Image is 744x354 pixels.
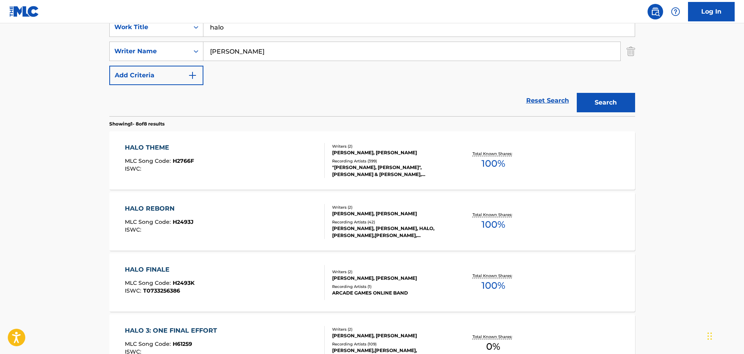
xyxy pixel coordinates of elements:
p: Showing 1 - 8 of 8 results [109,120,165,127]
p: Total Known Shares: [473,334,514,340]
iframe: Chat Widget [705,317,744,354]
p: Total Known Shares: [473,151,514,157]
div: HALO THEME [125,143,194,152]
a: HALO REBORNMLC Song Code:H2493JISWC:Writers (2)[PERSON_NAME], [PERSON_NAME]Recording Artists (42)... [109,192,635,251]
div: Writer Name [114,47,184,56]
span: ISWC : [125,287,143,294]
img: search [651,7,660,16]
div: HALO FINALE [125,265,194,274]
span: ISWC : [125,226,143,233]
div: Recording Artists ( 399 ) [332,158,450,164]
div: "[PERSON_NAME], [PERSON_NAME]", [PERSON_NAME] & [PERSON_NAME], [PERSON_NAME] & [PERSON_NAME], HAL... [332,164,450,178]
div: Writers ( 2 ) [332,143,450,149]
img: help [671,7,680,16]
div: Recording Artists ( 42 ) [332,219,450,225]
span: MLC Song Code : [125,157,173,164]
span: H2493J [173,218,194,225]
span: 100 % [481,279,505,293]
img: 9d2ae6d4665cec9f34b9.svg [188,71,197,80]
a: Public Search [648,4,663,19]
span: 100 % [481,157,505,171]
p: Total Known Shares: [473,212,514,218]
div: Drag [707,324,712,348]
div: Recording Artists ( 1 ) [332,284,450,289]
span: MLC Song Code : [125,279,173,286]
span: T0733256386 [143,287,180,294]
div: Writers ( 2 ) [332,326,450,332]
img: Delete Criterion [627,42,635,61]
a: Log In [688,2,735,21]
span: 0 % [486,340,500,354]
span: ISWC : [125,165,143,172]
span: H2493K [173,279,194,286]
div: Recording Artists ( 109 ) [332,341,450,347]
span: 100 % [481,218,505,232]
div: HALO REBORN [125,204,194,213]
div: [PERSON_NAME], [PERSON_NAME] [332,210,450,217]
div: [PERSON_NAME], [PERSON_NAME], HALO,[PERSON_NAME],[PERSON_NAME], [PERSON_NAME]|[PERSON_NAME], [PER... [332,225,450,239]
span: H2766F [173,157,194,164]
span: MLC Song Code : [125,340,173,347]
span: MLC Song Code : [125,218,173,225]
div: Help [668,4,683,19]
div: Writers ( 2 ) [332,204,450,210]
a: HALO THEMEMLC Song Code:H2766FISWC:Writers (2)[PERSON_NAME], [PERSON_NAME]Recording Artists (399)... [109,131,635,190]
form: Search Form [109,17,635,116]
div: HALO 3: ONE FINAL EFFORT [125,326,221,335]
div: [PERSON_NAME], [PERSON_NAME] [332,332,450,339]
button: Add Criteria [109,66,203,85]
a: Reset Search [522,92,573,109]
div: Writers ( 2 ) [332,269,450,275]
img: MLC Logo [9,6,39,17]
p: Total Known Shares: [473,273,514,279]
div: ARCADE GAMES ONLINE BAND [332,289,450,296]
div: Work Title [114,23,184,32]
button: Search [577,93,635,112]
a: HALO FINALEMLC Song Code:H2493KISWC:T0733256386Writers (2)[PERSON_NAME], [PERSON_NAME]Recording A... [109,253,635,312]
div: [PERSON_NAME], [PERSON_NAME] [332,149,450,156]
div: [PERSON_NAME], [PERSON_NAME] [332,275,450,282]
span: H61259 [173,340,192,347]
